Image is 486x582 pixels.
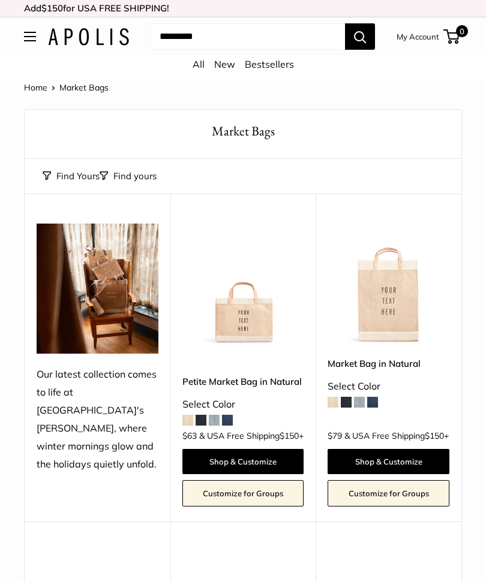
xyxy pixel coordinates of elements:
div: Select Color [182,396,304,414]
a: Shop & Customize [182,449,304,474]
span: & USA Free Shipping + [344,432,449,440]
span: Market Bags [59,82,109,93]
span: $79 [328,430,342,441]
nav: Breadcrumb [24,80,109,95]
a: 0 [445,29,460,44]
img: Apolis [48,28,129,46]
a: Petite Market Bag in NaturalPetite Market Bag in Natural [182,224,304,345]
span: 0 [456,25,468,37]
a: My Account [397,29,439,44]
span: $150 [280,430,299,441]
img: Our latest collection comes to life at UK's Estelle Manor, where winter mornings glow and the hol... [37,224,158,354]
h1: Market Bags [43,122,443,140]
button: Search [345,23,375,50]
img: Market Bag in Natural [328,224,449,345]
a: All [193,58,205,70]
button: Open menu [24,32,36,41]
a: Customize for Groups [328,480,449,506]
a: Market Bag in NaturalMarket Bag in Natural [328,224,449,345]
input: Search... [150,23,345,50]
div: Select Color [328,378,449,396]
span: $150 [41,2,63,14]
a: Home [24,82,47,93]
a: Customize for Groups [182,480,304,506]
span: $63 [182,430,197,441]
a: Petite Market Bag in Natural [182,375,304,388]
div: Our latest collection comes to life at [GEOGRAPHIC_DATA]'s [PERSON_NAME], where winter mornings g... [37,366,158,473]
span: $150 [425,430,444,441]
a: Market Bag in Natural [328,357,449,370]
span: & USA Free Shipping + [199,432,304,440]
img: Petite Market Bag in Natural [182,224,304,345]
button: Find Yours [43,168,100,185]
a: New [214,58,235,70]
a: Bestsellers [245,58,294,70]
button: Filter collection [100,168,157,185]
a: Shop & Customize [328,449,449,474]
